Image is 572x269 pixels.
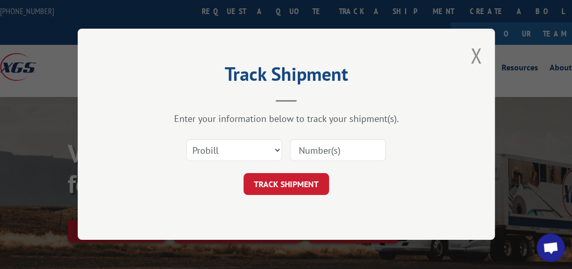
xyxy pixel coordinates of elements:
div: Enter your information below to track your shipment(s). [130,113,443,125]
button: TRACK SHIPMENT [244,174,329,195]
h2: Track Shipment [130,67,443,87]
input: Number(s) [290,140,386,162]
button: Close modal [470,42,482,69]
div: Open chat [537,234,565,262]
